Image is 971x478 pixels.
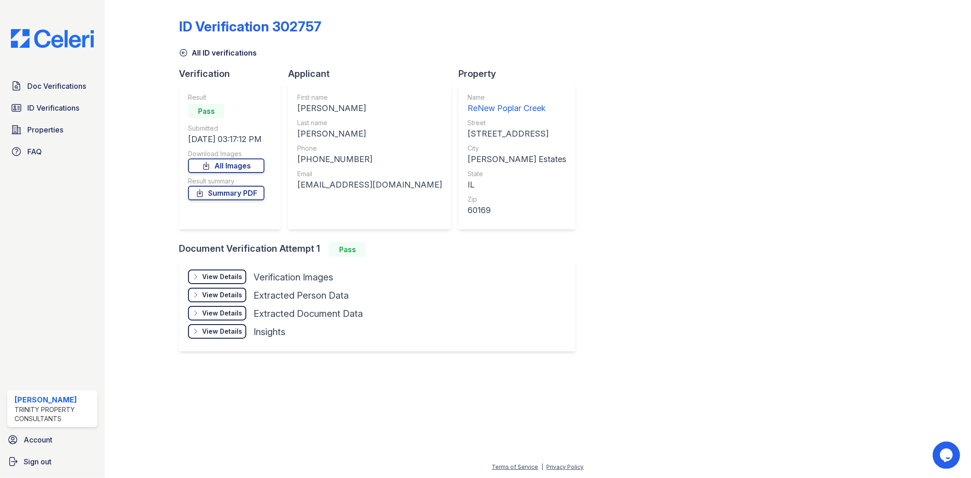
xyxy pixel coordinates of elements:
[4,29,101,48] img: CE_Logo_Blue-a8612792a0a2168367f1c8372b55b34899dd931a85d93a1a3d3e32e68fde9ad4.png
[297,153,442,166] div: [PHONE_NUMBER]
[468,195,566,204] div: Zip
[297,178,442,191] div: [EMAIL_ADDRESS][DOMAIN_NAME]
[179,47,257,58] a: All ID verifications
[27,124,63,135] span: Properties
[329,242,366,257] div: Pass
[7,121,97,139] a: Properties
[188,177,264,186] div: Result summary
[202,272,242,281] div: View Details
[15,394,94,405] div: [PERSON_NAME]
[468,153,566,166] div: [PERSON_NAME] Estates
[297,144,442,153] div: Phone
[24,434,52,445] span: Account
[188,149,264,158] div: Download Images
[254,271,333,284] div: Verification Images
[468,178,566,191] div: IL
[468,204,566,217] div: 60169
[254,307,363,320] div: Extracted Document Data
[188,104,224,118] div: Pass
[27,81,86,92] span: Doc Verifications
[188,133,264,146] div: [DATE] 03:17:12 PM
[468,144,566,153] div: City
[4,453,101,471] a: Sign out
[297,118,442,127] div: Last name
[4,431,101,449] a: Account
[24,456,51,467] span: Sign out
[188,124,264,133] div: Submitted
[547,463,584,470] a: Privacy Policy
[492,463,539,470] a: Terms of Service
[254,289,349,302] div: Extracted Person Data
[179,18,321,35] div: ID Verification 302757
[7,99,97,117] a: ID Verifications
[297,102,442,115] div: [PERSON_NAME]
[297,127,442,140] div: [PERSON_NAME]
[468,93,566,115] a: Name ReNew Poplar Creek
[297,93,442,102] div: First name
[468,169,566,178] div: State
[27,146,42,157] span: FAQ
[202,327,242,336] div: View Details
[458,67,583,80] div: Property
[468,127,566,140] div: [STREET_ADDRESS]
[468,102,566,115] div: ReNew Poplar Creek
[15,405,94,423] div: Trinity Property Consultants
[179,242,583,257] div: Document Verification Attempt 1
[202,309,242,318] div: View Details
[288,67,458,80] div: Applicant
[7,142,97,161] a: FAQ
[188,93,264,102] div: Result
[179,67,288,80] div: Verification
[254,325,285,338] div: Insights
[468,118,566,127] div: Street
[188,186,264,200] a: Summary PDF
[468,93,566,102] div: Name
[542,463,544,470] div: |
[7,77,97,95] a: Doc Verifications
[27,102,79,113] span: ID Verifications
[297,169,442,178] div: Email
[933,442,962,469] iframe: chat widget
[202,290,242,300] div: View Details
[188,158,264,173] a: All Images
